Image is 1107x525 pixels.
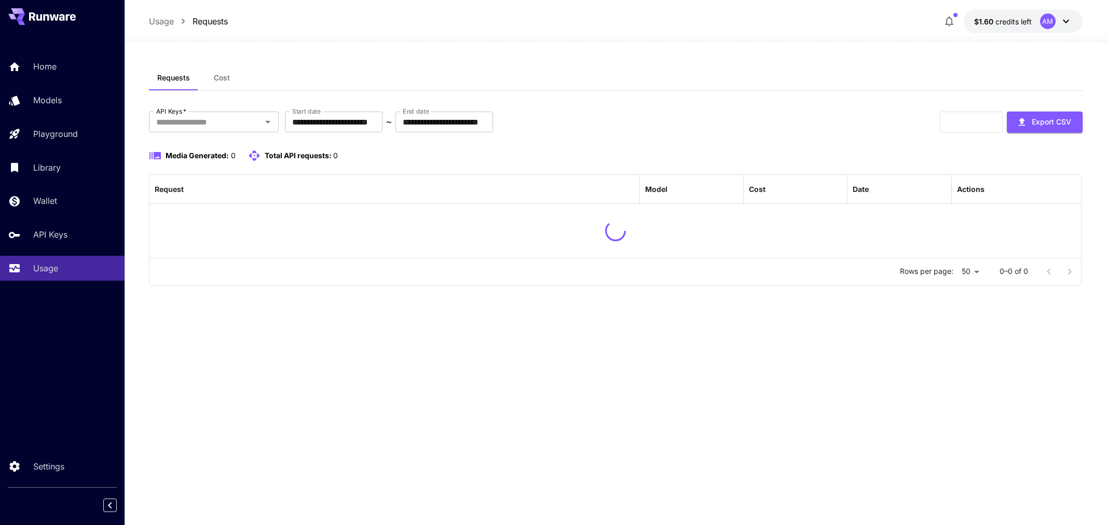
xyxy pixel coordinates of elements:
span: 0 [231,151,236,160]
div: $1.59666 [974,16,1032,27]
label: API Keys [156,107,186,116]
div: Collapse sidebar [111,496,125,515]
p: Settings [33,460,64,473]
button: Open [261,115,275,129]
p: Rows per page: [900,266,953,277]
p: Models [33,94,62,106]
button: Export CSV [1007,112,1083,133]
div: Date [853,185,869,194]
label: End date [403,107,429,116]
p: API Keys [33,228,67,241]
a: Usage [149,15,174,27]
button: $1.59666AM [964,9,1083,33]
p: Home [33,60,57,73]
span: Requests [157,73,190,82]
span: Total API requests: [265,151,332,160]
div: Cost [749,185,766,194]
span: 0 [333,151,338,160]
p: Wallet [33,195,57,207]
div: Actions [957,185,985,194]
div: AM [1040,13,1056,29]
div: Model [645,185,667,194]
span: credits left [995,17,1032,26]
p: ~ [386,116,392,128]
span: Cost [214,73,230,82]
nav: breadcrumb [149,15,228,27]
p: Library [33,161,61,174]
p: Usage [33,262,58,274]
div: Request [155,185,184,194]
p: 0–0 of 0 [1000,266,1028,277]
a: Requests [193,15,228,27]
span: Media Generated: [166,151,229,160]
p: Playground [33,128,78,140]
label: Start date [292,107,321,116]
div: 50 [958,264,983,279]
span: $1.60 [974,17,995,26]
button: Collapse sidebar [103,499,117,512]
